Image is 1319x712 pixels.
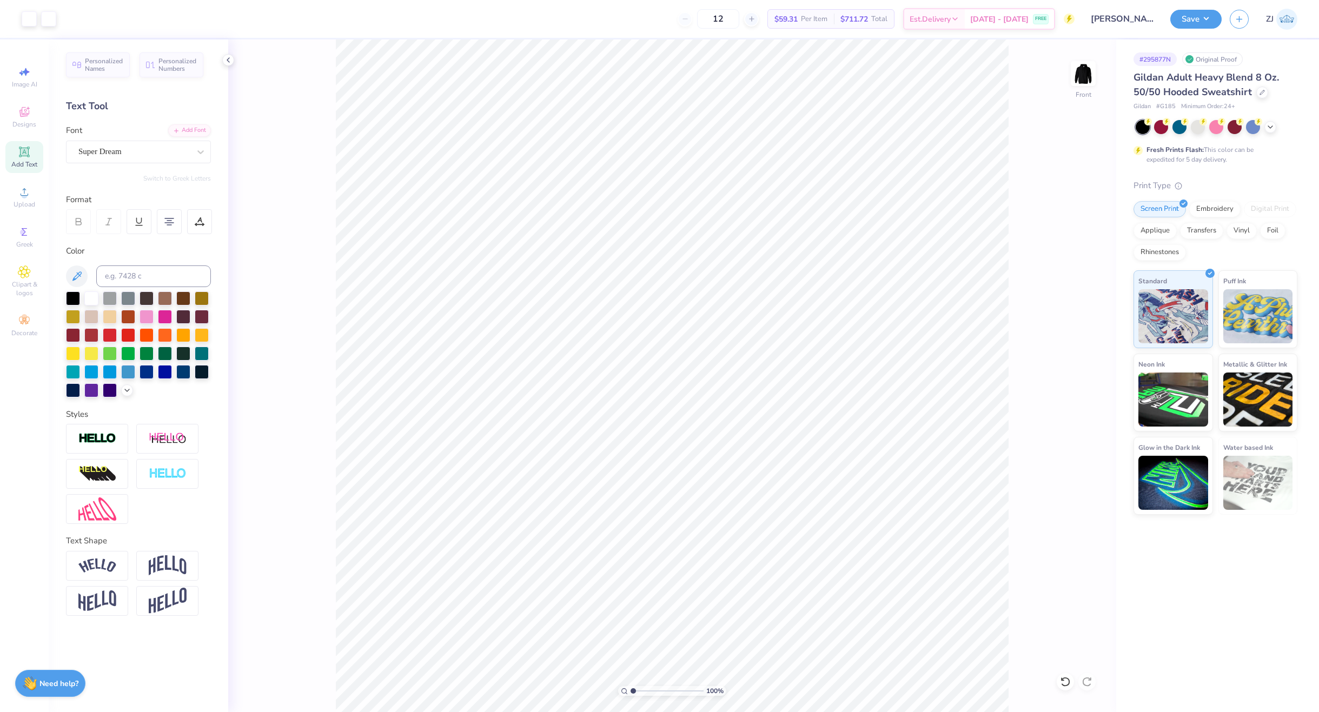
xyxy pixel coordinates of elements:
[1180,223,1223,239] div: Transfers
[1266,9,1297,30] a: ZJ
[1072,63,1094,84] img: Front
[910,14,951,25] span: Est. Delivery
[1134,201,1186,217] div: Screen Print
[11,160,37,169] span: Add Text
[1138,456,1208,510] img: Glow in the Dark Ink
[66,124,82,137] label: Font
[1134,179,1297,192] div: Print Type
[1134,244,1186,261] div: Rhinestones
[840,14,868,25] span: $711.72
[168,124,211,137] div: Add Font
[1182,52,1243,66] div: Original Proof
[1083,8,1162,30] input: Untitled Design
[1156,102,1176,111] span: # G185
[1138,275,1167,287] span: Standard
[1227,223,1257,239] div: Vinyl
[871,14,887,25] span: Total
[78,590,116,611] img: Flag
[85,57,123,72] span: Personalized Names
[149,432,187,445] img: Shadow
[1223,358,1287,370] span: Metallic & Glitter Ink
[1134,52,1177,66] div: # 295877N
[66,535,211,547] div: Text Shape
[970,14,1029,25] span: [DATE] - [DATE]
[1170,10,1222,29] button: Save
[1138,358,1165,370] span: Neon Ink
[12,80,37,89] span: Image AI
[12,120,36,129] span: Designs
[11,329,37,337] span: Decorate
[158,57,197,72] span: Personalized Numbers
[66,194,212,206] div: Format
[39,678,78,689] strong: Need help?
[14,200,35,209] span: Upload
[1181,102,1235,111] span: Minimum Order: 24 +
[1244,201,1296,217] div: Digital Print
[1223,275,1246,287] span: Puff Ink
[78,558,116,573] img: Arc
[66,99,211,114] div: Text Tool
[1266,13,1274,25] span: ZJ
[1223,442,1273,453] span: Water based Ink
[1138,442,1200,453] span: Glow in the Dark Ink
[1138,372,1208,427] img: Neon Ink
[1260,223,1285,239] div: Foil
[78,432,116,445] img: Stroke
[1076,90,1091,99] div: Front
[149,468,187,480] img: Negative Space
[143,174,211,183] button: Switch to Greek Letters
[706,686,724,696] span: 100 %
[16,240,33,249] span: Greek
[1146,145,1280,164] div: This color can be expedited for 5 day delivery.
[149,555,187,576] img: Arch
[149,588,187,614] img: Rise
[78,465,116,483] img: 3d Illusion
[1146,145,1204,154] strong: Fresh Prints Flash:
[66,408,211,421] div: Styles
[774,14,798,25] span: $59.31
[697,9,739,29] input: – –
[1276,9,1297,30] img: Zhor Junavee Antocan
[1223,456,1293,510] img: Water based Ink
[1189,201,1241,217] div: Embroidery
[78,497,116,521] img: Free Distort
[66,245,211,257] div: Color
[1223,289,1293,343] img: Puff Ink
[5,280,43,297] span: Clipart & logos
[1138,289,1208,343] img: Standard
[1134,102,1151,111] span: Gildan
[1134,71,1279,98] span: Gildan Adult Heavy Blend 8 Oz. 50/50 Hooded Sweatshirt
[1223,372,1293,427] img: Metallic & Glitter Ink
[801,14,827,25] span: Per Item
[1035,15,1046,23] span: FREE
[1134,223,1177,239] div: Applique
[96,265,211,287] input: e.g. 7428 c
